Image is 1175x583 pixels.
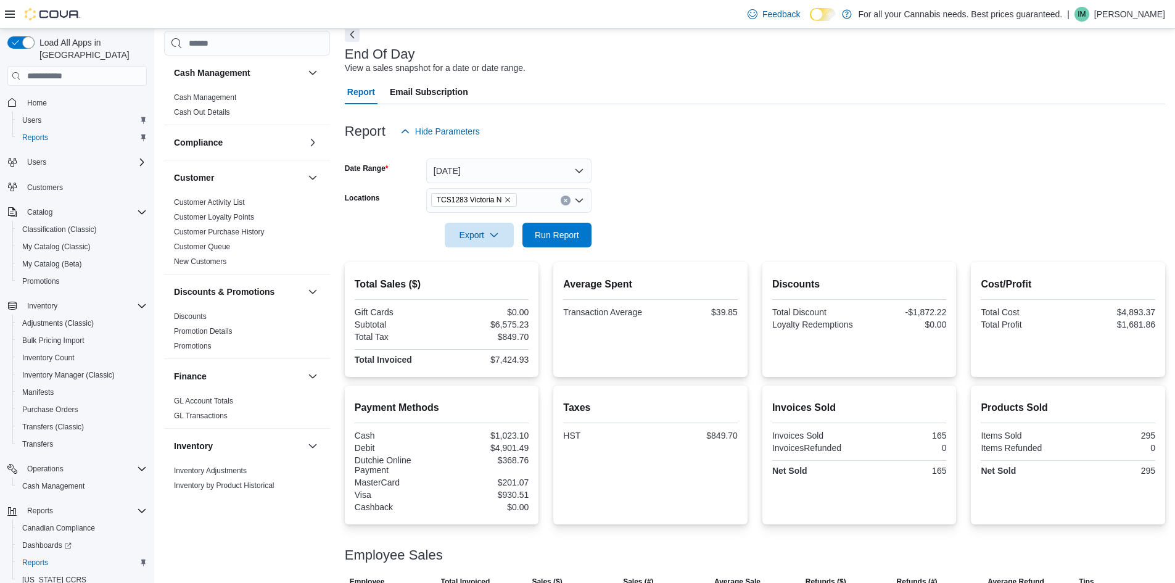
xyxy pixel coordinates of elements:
[345,27,360,42] button: Next
[12,129,152,146] button: Reports
[27,183,63,192] span: Customers
[164,90,330,125] div: Cash Management
[17,257,87,271] a: My Catalog (Beta)
[981,466,1016,476] strong: Net Sold
[174,67,250,79] h3: Cash Management
[22,155,147,170] span: Users
[22,242,91,252] span: My Catalog (Classic)
[305,170,320,185] button: Customer
[174,342,212,350] a: Promotions
[174,172,214,184] h3: Customer
[1067,7,1070,22] p: |
[355,320,439,329] div: Subtotal
[174,136,223,149] h3: Compliance
[17,420,89,434] a: Transfers (Classic)
[862,443,946,453] div: 0
[17,316,99,331] a: Adjustments (Classic)
[355,277,529,292] h2: Total Sales ($)
[561,196,571,205] button: Clear input
[12,332,152,349] button: Bulk Pricing Import
[12,519,152,537] button: Canadian Compliance
[563,277,738,292] h2: Average Spent
[563,431,648,440] div: HST
[27,301,57,311] span: Inventory
[1071,307,1155,317] div: $4,893.37
[444,490,529,500] div: $930.51
[355,332,439,342] div: Total Tax
[305,284,320,299] button: Discounts & Promotions
[174,326,233,336] span: Promotion Details
[981,320,1065,329] div: Total Profit
[862,320,946,329] div: $0.00
[345,124,385,139] h3: Report
[12,418,152,436] button: Transfers (Classic)
[174,286,303,298] button: Discounts & Promotions
[981,307,1065,317] div: Total Cost
[35,36,147,61] span: Load All Apps in [GEOGRAPHIC_DATA]
[444,320,529,329] div: $6,575.23
[444,455,529,465] div: $368.76
[305,369,320,384] button: Finance
[1094,7,1165,22] p: [PERSON_NAME]
[174,466,247,476] span: Inventory Adjustments
[174,370,207,382] h3: Finance
[772,277,947,292] h2: Discounts
[981,443,1065,453] div: Items Refunded
[22,180,68,195] a: Customers
[426,159,592,183] button: [DATE]
[22,387,54,397] span: Manifests
[22,94,147,110] span: Home
[22,155,51,170] button: Users
[12,255,152,273] button: My Catalog (Beta)
[174,242,230,251] a: Customer Queue
[772,443,857,453] div: InvoicesRefunded
[174,107,230,117] span: Cash Out Details
[174,312,207,321] a: Discounts
[345,548,443,563] h3: Employee Sales
[164,195,330,274] div: Customer
[390,80,468,104] span: Email Subscription
[22,259,82,269] span: My Catalog (Beta)
[17,130,53,145] a: Reports
[1078,7,1086,22] span: IM
[444,431,529,440] div: $1,023.10
[653,307,738,317] div: $39.85
[17,555,53,570] a: Reports
[174,67,303,79] button: Cash Management
[862,307,946,317] div: -$1,872.22
[27,207,52,217] span: Catalog
[17,437,147,452] span: Transfers
[17,479,89,494] a: Cash Management
[772,400,947,415] h2: Invoices Sold
[17,222,102,237] a: Classification (Classic)
[535,229,579,241] span: Run Report
[174,197,245,207] span: Customer Activity List
[355,502,439,512] div: Cashback
[22,405,78,415] span: Purchase Orders
[981,400,1155,415] h2: Products Sold
[355,431,439,440] div: Cash
[174,411,228,420] a: GL Transactions
[1071,443,1155,453] div: 0
[22,370,115,380] span: Inventory Manager (Classic)
[22,318,94,328] span: Adjustments (Classic)
[504,196,511,204] button: Remove TCS1283 Victoria N from selection in this group
[17,368,120,382] a: Inventory Manager (Classic)
[17,420,147,434] span: Transfers (Classic)
[17,350,80,365] a: Inventory Count
[2,502,152,519] button: Reports
[17,521,147,535] span: Canadian Compliance
[25,8,80,20] img: Cova
[563,400,738,415] h2: Taxes
[17,113,147,128] span: Users
[17,239,96,254] a: My Catalog (Classic)
[174,370,303,382] button: Finance
[174,228,265,236] a: Customer Purchase History
[345,163,389,173] label: Date Range
[355,455,439,475] div: Dutchie Online Payment
[1071,431,1155,440] div: 295
[17,274,147,289] span: Promotions
[17,222,147,237] span: Classification (Classic)
[762,8,800,20] span: Feedback
[22,225,97,234] span: Classification (Classic)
